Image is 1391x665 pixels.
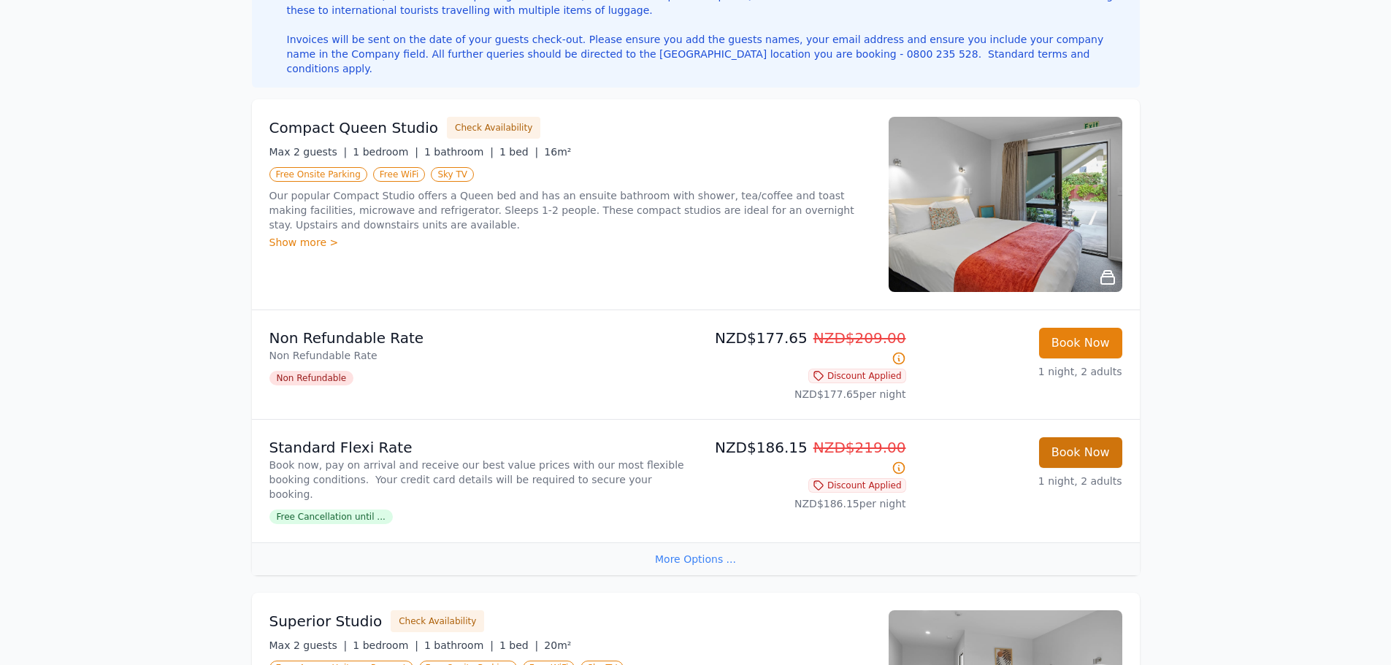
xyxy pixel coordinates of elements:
span: 1 bathroom | [424,639,494,651]
p: Non Refundable Rate [269,348,690,363]
span: 1 bedroom | [353,639,418,651]
button: Book Now [1039,437,1122,468]
p: NZD$186.15 [702,437,906,478]
p: NZD$177.65 [702,328,906,369]
div: More Options ... [252,542,1140,575]
span: 1 bed | [499,639,538,651]
span: 16m² [544,146,571,158]
span: Discount Applied [808,478,906,493]
p: Standard Flexi Rate [269,437,690,458]
span: Max 2 guests | [269,146,348,158]
button: Check Availability [391,610,484,632]
span: Non Refundable [269,371,354,385]
button: Check Availability [447,117,540,139]
span: 1 bedroom | [353,146,418,158]
span: Free Onsite Parking [269,167,367,182]
span: 20m² [544,639,571,651]
span: Free Cancellation until ... [269,510,393,524]
p: Non Refundable Rate [269,328,690,348]
p: Book now, pay on arrival and receive our best value prices with our most flexible booking conditi... [269,458,690,501]
p: 1 night, 2 adults [918,364,1122,379]
p: NZD$186.15 per night [702,496,906,511]
h3: Superior Studio [269,611,383,631]
h3: Compact Queen Studio [269,118,439,138]
span: 1 bathroom | [424,146,494,158]
span: Sky TV [431,167,474,182]
span: Discount Applied [808,369,906,383]
span: Max 2 guests | [269,639,348,651]
button: Book Now [1039,328,1122,358]
span: 1 bed | [499,146,538,158]
div: Show more > [269,235,871,250]
p: NZD$177.65 per night [702,387,906,401]
p: Our popular Compact Studio offers a Queen bed and has an ensuite bathroom with shower, tea/coffee... [269,188,871,232]
span: NZD$209.00 [813,329,906,347]
span: NZD$219.00 [813,439,906,456]
span: Free WiFi [373,167,426,182]
p: 1 night, 2 adults [918,474,1122,488]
